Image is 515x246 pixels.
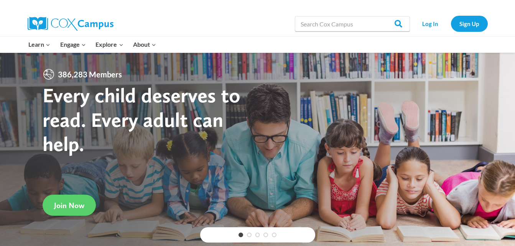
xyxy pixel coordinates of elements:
nav: Primary Navigation [24,36,161,52]
a: 2 [247,233,252,237]
a: Join Now [43,195,96,216]
a: 1 [239,233,243,237]
strong: Every child deserves to read. Every adult can help. [43,83,240,156]
a: Sign Up [451,16,488,31]
input: Search Cox Campus [295,16,410,31]
img: Cox Campus [28,17,114,31]
span: Engage [60,39,86,49]
a: 5 [272,233,276,237]
a: Log In [414,16,447,31]
span: Learn [28,39,50,49]
a: 4 [263,233,268,237]
span: Explore [95,39,123,49]
span: About [133,39,156,49]
span: Join Now [54,201,84,210]
a: 3 [255,233,260,237]
span: 386,283 Members [55,68,125,80]
nav: Secondary Navigation [414,16,488,31]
